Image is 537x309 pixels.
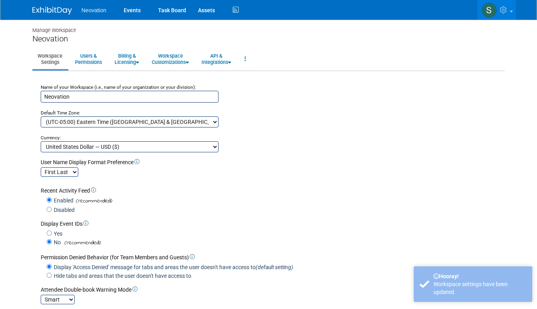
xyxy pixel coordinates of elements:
div: User Name Display Format Preference [41,158,502,166]
span: (recommended) [62,239,101,247]
img: Susan Hurrell [482,3,497,18]
div: Display Event IDs [41,220,502,228]
small: Default Time Zone: [41,110,80,116]
a: Billing &Licensing [109,49,144,69]
div: Permission Denied Behavior (for Team Members and Guests) [41,253,502,261]
a: API &Integrations [196,49,236,69]
label: Disabled [52,206,75,214]
label: Hide tabs and areas that the user doesn't have access to [52,272,191,280]
i: (default setting) [256,264,293,270]
a: WorkspaceSettings [32,49,68,69]
a: Users &Permissions [70,49,107,69]
label: No [52,238,61,246]
div: Manage Workspace [32,20,505,34]
small: Currency: [41,135,61,140]
label: Yes [52,230,62,238]
small: Name of your Workspace (i.e., name of your organization or your division): [41,84,196,90]
span: (recommended) [73,197,112,205]
span: Neovation [81,7,106,13]
div: Attendee Double-book Warning Mode [41,286,502,294]
div: Hooray! [433,272,526,280]
label: Display 'Access Denied' message for tabs and areas the user doesn't have access to [52,263,293,271]
img: ExhibitDay [32,7,72,15]
a: WorkspaceCustomizations [147,49,194,69]
label: Enabled [52,197,73,204]
input: Name of your organization [41,91,219,103]
div: Recent Activity Feed [41,187,502,195]
div: Neovation [32,34,505,44]
div: Workspace settings have been updated. [433,280,526,296]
